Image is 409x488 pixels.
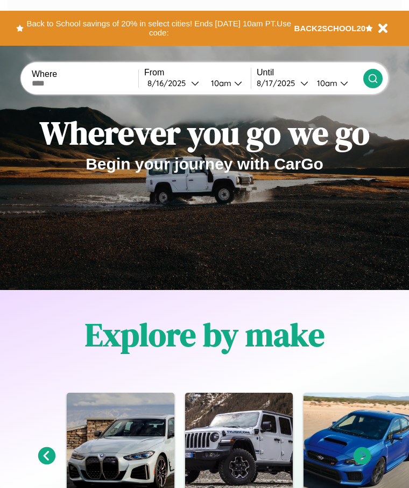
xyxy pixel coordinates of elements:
label: Where [32,69,138,79]
b: BACK2SCHOOL20 [294,24,366,33]
button: 10am [202,77,251,89]
h1: Explore by make [85,313,325,357]
label: From [144,68,251,77]
label: Until [257,68,363,77]
button: Back to School savings of 20% in select cities! Ends [DATE] 10am PT.Use code: [24,16,294,40]
div: 8 / 16 / 2025 [147,78,191,88]
div: 10am [206,78,234,88]
div: 10am [312,78,340,88]
button: 10am [308,77,363,89]
button: 8/16/2025 [144,77,202,89]
div: 8 / 17 / 2025 [257,78,300,88]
